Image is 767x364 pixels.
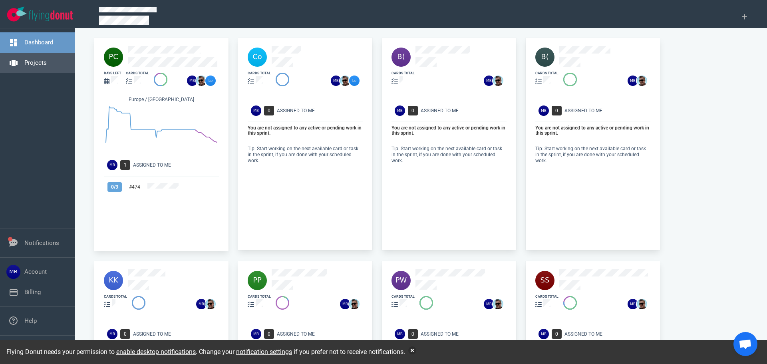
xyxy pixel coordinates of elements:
[421,107,511,114] div: Assigned To Me
[251,105,261,116] img: Avatar
[535,48,554,67] img: 40
[564,330,655,338] div: Assigned To Me
[391,125,507,136] p: You are not assigned to any active or pending work in this sprint.
[340,76,350,86] img: 26
[535,271,554,290] img: 40
[251,329,261,339] img: Avatar
[248,146,363,164] p: Tip: Start working on the next available card or task in the sprint, if you are done with your sc...
[6,348,196,356] span: Flying Donut needs your permission to
[349,76,360,86] img: 26
[107,160,117,170] img: Avatar
[196,299,207,309] img: 26
[116,348,196,356] a: enable desktop notifications
[408,329,418,339] span: 0
[24,317,37,324] a: Help
[104,96,219,105] div: Europe / [GEOGRAPHIC_DATA]
[408,106,418,115] span: 0
[391,71,415,76] div: cards total
[248,125,363,136] p: You are not assigned to any active or pending work in this sprint.
[535,71,558,76] div: cards total
[24,59,47,66] a: Projects
[107,182,122,192] span: 0 / 3
[637,76,647,86] img: 26
[552,329,562,339] span: 0
[236,348,292,356] a: notification settings
[277,107,368,114] div: Assigned To Me
[120,329,130,339] span: 0
[205,76,216,86] img: 26
[340,299,350,309] img: 26
[196,76,207,86] img: 26
[391,271,411,290] img: 40
[421,330,511,338] div: Assigned To Me
[331,76,341,86] img: 26
[133,330,224,338] div: Assigned To Me
[493,76,503,86] img: 26
[107,329,117,339] img: Avatar
[484,76,494,86] img: 26
[133,161,224,169] div: Assigned To Me
[129,184,140,190] a: #474
[349,299,360,309] img: 26
[205,299,216,309] img: 26
[196,348,405,356] span: . Change your if you prefer not to receive notifications.
[733,332,757,356] div: Open de chat
[264,329,274,339] span: 0
[24,239,59,247] a: Notifications
[395,329,405,339] img: Avatar
[538,105,549,116] img: Avatar
[535,146,650,164] p: Tip: Start working on the next available card or task in the sprint, if you are done with your sc...
[126,71,149,76] div: cards total
[24,268,47,275] a: Account
[104,294,127,299] div: cards total
[264,106,274,115] span: 0
[104,48,123,67] img: 40
[628,76,638,86] img: 26
[104,71,121,76] div: days left
[24,288,41,296] a: Billing
[493,299,503,309] img: 26
[391,48,411,67] img: 40
[637,299,647,309] img: 26
[29,10,73,21] img: Flying Donut text logo
[628,299,638,309] img: 26
[538,329,549,339] img: Avatar
[248,48,267,67] img: 40
[535,125,650,136] p: You are not assigned to any active or pending work in this sprint.
[277,330,368,338] div: Assigned To Me
[391,146,507,164] p: Tip: Start working on the next available card or task in the sprint, if you are done with your sc...
[391,294,415,299] div: cards total
[248,294,271,299] div: cards total
[535,294,558,299] div: cards total
[564,107,655,114] div: Assigned To Me
[248,271,267,290] img: 40
[552,106,562,115] span: 0
[484,299,494,309] img: 26
[120,160,130,170] span: 1
[104,271,123,290] img: 40
[24,39,53,46] a: Dashboard
[395,105,405,116] img: Avatar
[248,71,271,76] div: cards total
[187,76,197,86] img: 26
